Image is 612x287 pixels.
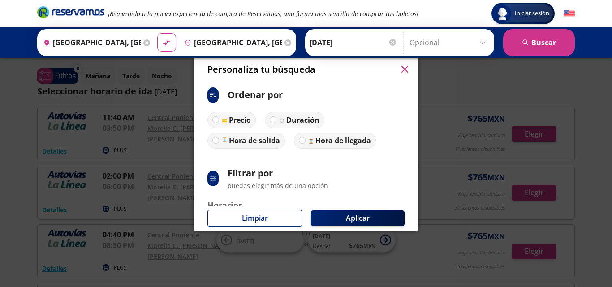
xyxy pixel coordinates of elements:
[181,31,282,54] input: Buscar Destino
[229,135,280,146] p: Hora de salida
[207,63,315,76] p: Personaliza tu búsqueda
[511,9,553,18] span: Iniciar sesión
[37,5,104,21] a: Brand Logo
[409,31,490,54] input: Opcional
[108,9,418,18] em: ¡Bienvenido a la nueva experiencia de compra de Reservamos, una forma más sencilla de comprar tus...
[40,31,141,54] input: Buscar Origen
[228,181,328,190] p: puedes elegir más de una opción
[311,210,405,226] button: Aplicar
[229,115,251,125] p: Precio
[286,115,319,125] p: Duración
[564,8,575,19] button: English
[310,31,397,54] input: Elegir Fecha
[228,167,328,180] p: Filtrar por
[37,5,104,19] i: Brand Logo
[207,199,405,211] p: Horarios
[503,29,575,56] button: Buscar
[315,135,371,146] p: Hora de llegada
[207,210,302,227] button: Limpiar
[228,88,283,102] p: Ordenar por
